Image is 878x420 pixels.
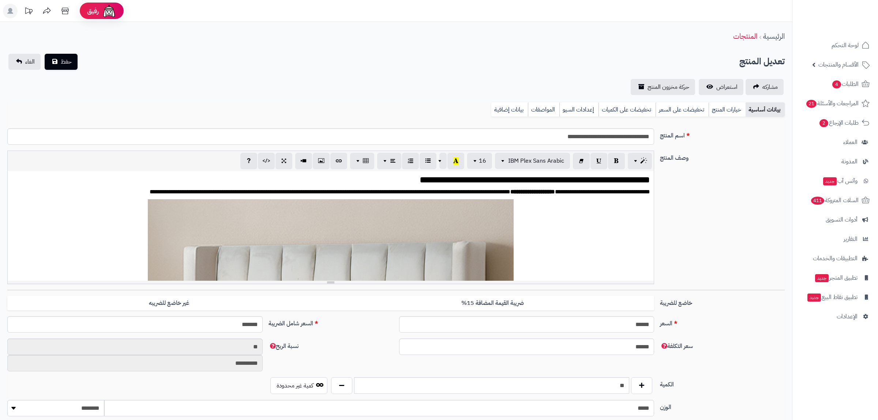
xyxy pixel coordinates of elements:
[657,296,788,307] label: خاضع للضريبة
[19,4,38,20] a: تحديثات المنصة
[797,230,874,248] a: التقارير
[818,60,859,70] span: الأقسام والمنتجات
[797,269,874,287] a: تطبيق المتجرجديد
[797,95,874,112] a: المراجعات والأسئلة21
[832,80,841,88] span: 4
[709,102,746,117] a: خيارات المنتج
[762,83,778,91] span: مشاركه
[657,377,788,389] label: الكمية
[797,37,874,54] a: لوحة التحكم
[716,83,738,91] span: استعراض
[61,57,72,66] span: حفظ
[657,400,788,412] label: الوزن
[763,31,785,42] a: الرئيسية
[815,274,829,282] span: جديد
[843,137,858,147] span: العملاء
[657,128,788,140] label: اسم المنتج
[508,156,564,165] span: IBM Plex Sans Arabic
[844,234,858,244] span: التقارير
[797,114,874,132] a: طلبات الإرجاع2
[813,253,858,264] span: التطبيقات والخدمات
[811,197,824,205] span: 411
[528,102,559,117] a: المواصفات
[837,311,858,322] span: الإعدادات
[631,79,695,95] a: حركة مخزون المنتج
[810,195,859,205] span: السلات المتروكة
[479,156,486,165] span: 16
[8,54,41,70] a: الغاء
[797,133,874,151] a: العملاء
[733,31,757,42] a: المنتجات
[266,316,396,328] label: السعر شامل الضريبة
[797,153,874,170] a: المدونة
[657,316,788,328] label: السعر
[797,288,874,306] a: تطبيق نقاط البيعجديد
[739,54,785,69] h2: تعديل المنتج
[657,151,788,162] label: وصف المنتج
[559,102,599,117] a: إعدادات السيو
[826,215,858,225] span: أدوات التسويق
[660,342,693,351] span: سعر التكلفة
[819,119,828,127] span: 2
[102,4,116,18] img: ai-face.png
[822,176,858,186] span: وآتس آب
[797,250,874,267] a: التطبيقات والخدمات
[746,79,784,95] a: مشاركه
[823,177,837,185] span: جديد
[832,79,859,89] span: الطلبات
[87,7,99,15] span: رفيق
[819,118,859,128] span: طلبات الإرجاع
[746,102,785,117] a: بيانات أساسية
[699,79,743,95] a: استعراض
[841,156,858,167] span: المدونة
[25,57,35,66] span: الغاء
[269,342,299,351] span: نسبة الربح
[599,102,656,117] a: تخفيضات على الكميات
[7,296,331,311] label: غير خاضع للضريبه
[467,153,492,169] button: 16
[648,83,689,91] span: حركة مخزون المنتج
[814,273,858,283] span: تطبيق المتجر
[797,172,874,190] a: وآتس آبجديد
[495,153,570,169] button: IBM Plex Sans Arabic
[491,102,528,117] a: بيانات إضافية
[331,296,654,311] label: ضريبة القيمة المضافة 15%
[797,75,874,93] a: الطلبات4
[806,100,817,108] span: 21
[45,54,78,70] button: حفظ
[797,308,874,325] a: الإعدادات
[797,211,874,228] a: أدوات التسويق
[832,40,859,50] span: لوحة التحكم
[807,292,858,302] span: تطبيق نقاط البيع
[656,102,709,117] a: تخفيضات على السعر
[797,192,874,209] a: السلات المتروكة411
[807,294,821,302] span: جديد
[806,98,859,109] span: المراجعات والأسئلة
